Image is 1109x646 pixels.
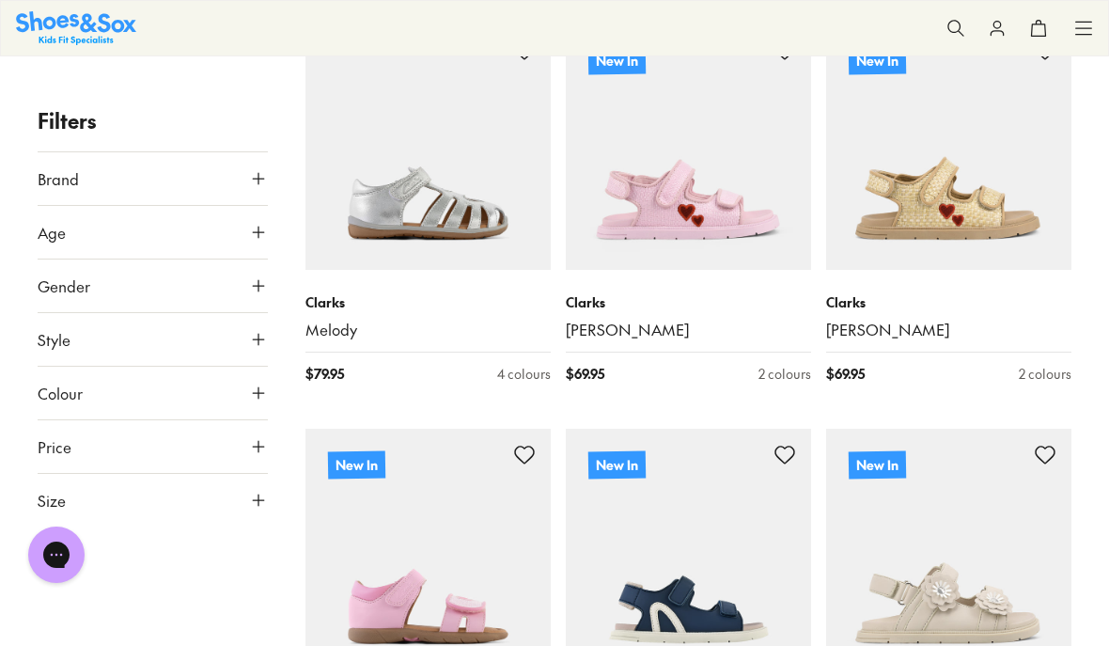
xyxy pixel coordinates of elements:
[16,11,136,44] img: SNS_Logo_Responsive.svg
[566,364,604,384] span: $ 69.95
[566,292,811,312] p: Clarks
[849,450,906,479] p: New In
[38,105,268,136] p: Filters
[38,367,268,419] button: Colour
[19,520,94,590] iframe: Gorgias live chat messenger
[38,260,268,312] button: Gender
[826,320,1071,340] a: [PERSON_NAME]
[826,292,1071,312] p: Clarks
[1019,364,1071,384] div: 2 colours
[38,313,268,366] button: Style
[497,364,551,384] div: 4 colours
[38,221,66,244] span: Age
[38,206,268,259] button: Age
[566,320,811,340] a: [PERSON_NAME]
[305,320,551,340] a: Melody
[588,46,646,74] p: New In
[38,435,71,458] span: Price
[328,450,385,479] p: New In
[38,474,268,527] button: Size
[758,364,811,384] div: 2 colours
[826,24,1071,270] a: New In
[588,450,646,479] p: New In
[38,328,70,351] span: Style
[16,11,136,44] a: Shoes & Sox
[305,292,551,312] p: Clarks
[38,152,268,205] button: Brand
[305,364,344,384] span: $ 79.95
[38,420,268,473] button: Price
[38,489,66,512] span: Size
[849,46,906,74] p: New In
[826,364,865,384] span: $ 69.95
[38,275,90,297] span: Gender
[566,24,811,270] a: New In
[38,167,79,190] span: Brand
[38,382,83,404] span: Colour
